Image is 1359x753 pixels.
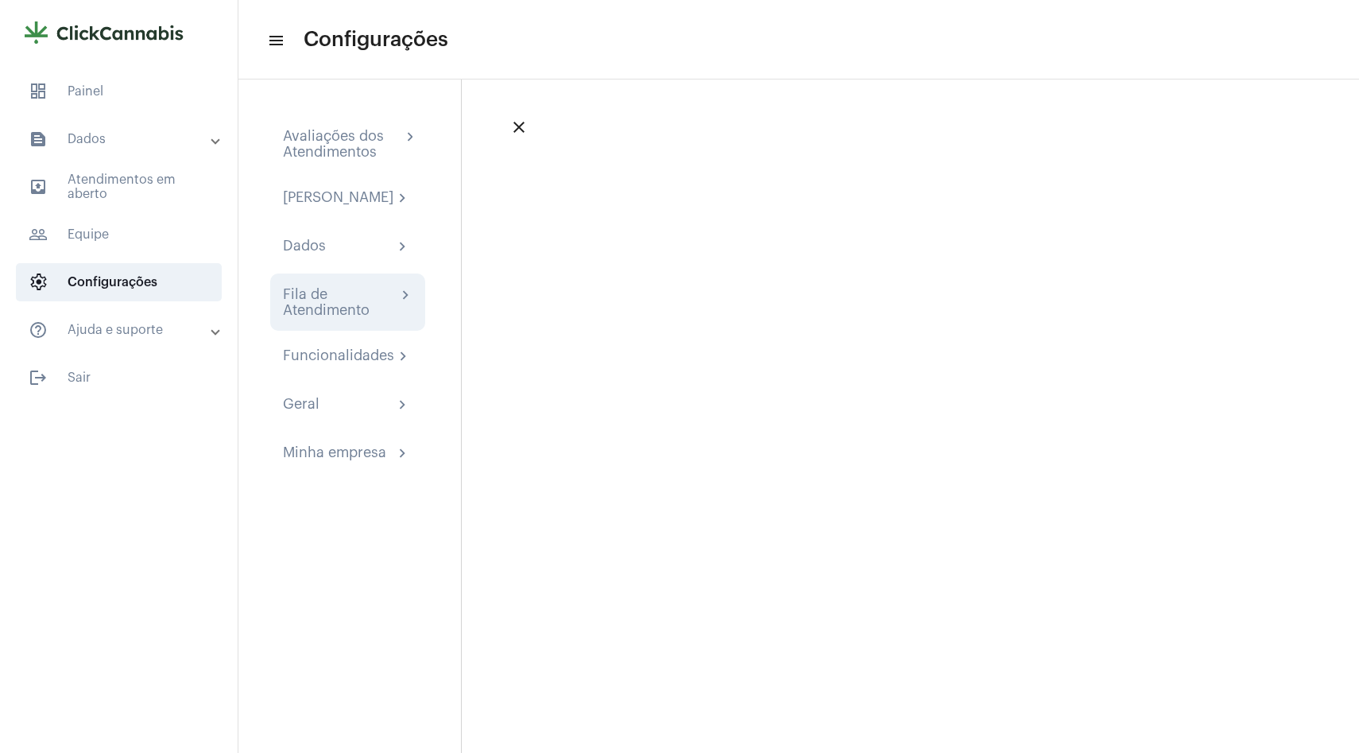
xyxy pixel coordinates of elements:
[16,359,222,397] span: Sair
[393,238,412,257] mat-icon: chevron_right
[29,82,48,101] span: sidenav icon
[29,368,48,387] mat-icon: sidenav icon
[10,311,238,349] mat-expansion-panel-header: sidenav iconAjuda e suporte
[16,168,222,206] span: Atendimentos em aberto
[283,189,393,208] div: [PERSON_NAME]
[29,130,48,149] mat-icon: sidenav icon
[29,130,212,149] mat-panel-title: Dados
[29,320,212,340] mat-panel-title: Ajuda e suporte
[393,444,412,464] mat-icon: chevron_right
[16,72,222,111] span: Painel
[29,320,48,340] mat-icon: sidenav icon
[283,128,401,160] div: Avaliações dos Atendimentos
[283,347,394,367] div: Funcionalidades
[397,286,412,305] mat-icon: chevron_right
[283,286,397,318] div: Fila de Atendimento
[304,27,448,52] span: Configurações
[29,177,48,196] mat-icon: sidenav icon
[283,444,386,464] div: Minha empresa
[29,225,48,244] mat-icon: sidenav icon
[394,347,412,367] mat-icon: chevron_right
[13,8,196,55] img: e9aadf4b-4028-cb14-7c24-3120a7c65d26.png
[10,120,238,158] mat-expansion-panel-header: sidenav iconDados
[509,118,528,137] mat-icon: close
[16,215,222,254] span: Equipe
[393,396,412,415] mat-icon: chevron_right
[29,273,48,292] span: sidenav icon
[267,31,283,50] mat-icon: sidenav icon
[16,263,222,301] span: Configurações
[401,128,412,147] mat-icon: chevron_right
[283,238,326,257] div: Dados
[283,396,319,415] div: Geral
[393,189,412,208] mat-icon: chevron_right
